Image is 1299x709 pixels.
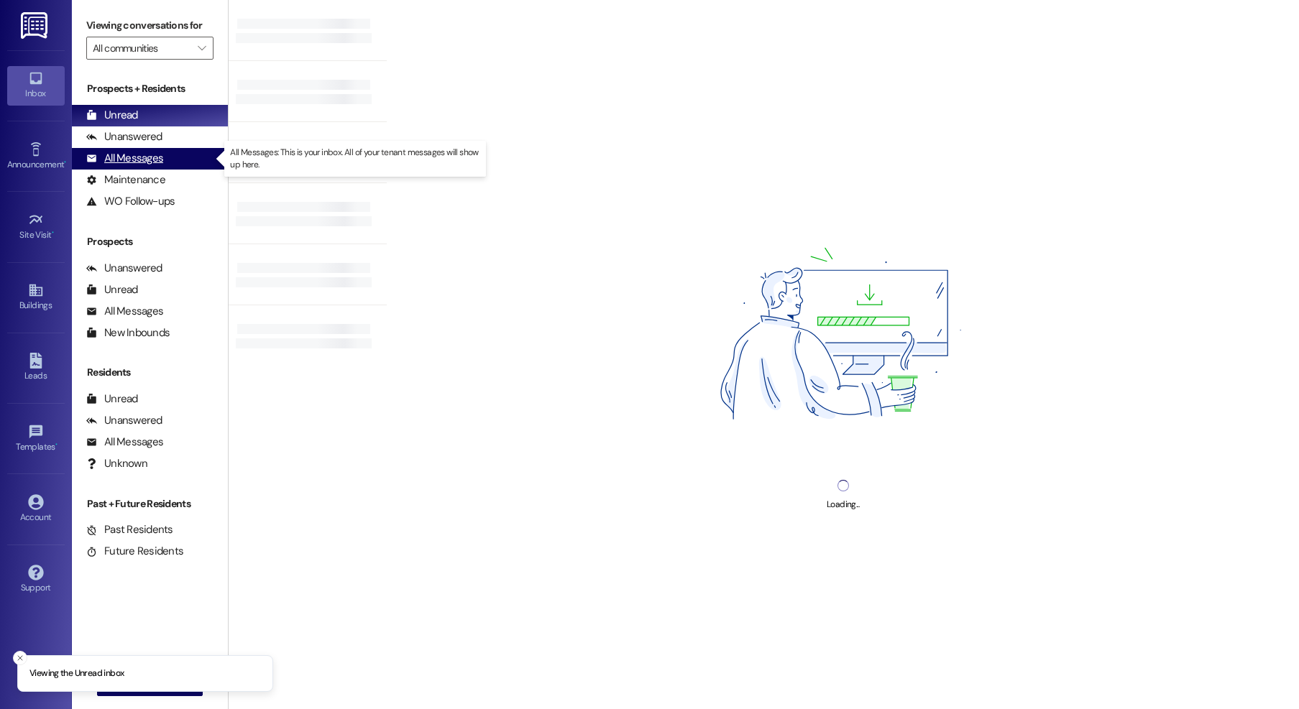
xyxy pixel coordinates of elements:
[86,325,170,340] div: New Inbounds
[86,413,162,428] div: Unanswered
[86,522,173,537] div: Past Residents
[86,108,138,123] div: Unread
[29,667,124,680] p: Viewing the Unread inbox
[86,261,162,276] div: Unanswered
[21,12,50,39] img: ResiDesk Logo
[198,42,206,54] i: 
[7,208,65,246] a: Site Visit •
[86,456,147,471] div: Unknown
[7,66,65,105] a: Inbox
[72,496,228,511] div: Past + Future Residents
[7,420,65,458] a: Templates •
[86,14,214,37] label: Viewing conversations for
[72,234,228,249] div: Prospects
[86,151,163,166] div: All Messages
[86,282,138,297] div: Unread
[827,497,859,512] div: Loading...
[7,348,65,387] a: Leads
[72,365,228,380] div: Residents
[230,147,480,171] p: All Messages: This is your inbox. All of your tenant messages will show up here.
[52,228,54,238] span: •
[86,172,165,187] div: Maintenance
[64,157,66,167] span: •
[86,435,163,450] div: All Messages
[13,651,27,665] button: Close toast
[86,129,162,144] div: Unanswered
[86,194,175,209] div: WO Follow-ups
[93,37,191,60] input: All communities
[86,391,138,407] div: Unread
[7,560,65,599] a: Support
[72,81,228,96] div: Prospects + Residents
[86,304,163,319] div: All Messages
[7,490,65,529] a: Account
[86,544,183,559] div: Future Residents
[7,278,65,317] a: Buildings
[55,440,58,450] span: •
